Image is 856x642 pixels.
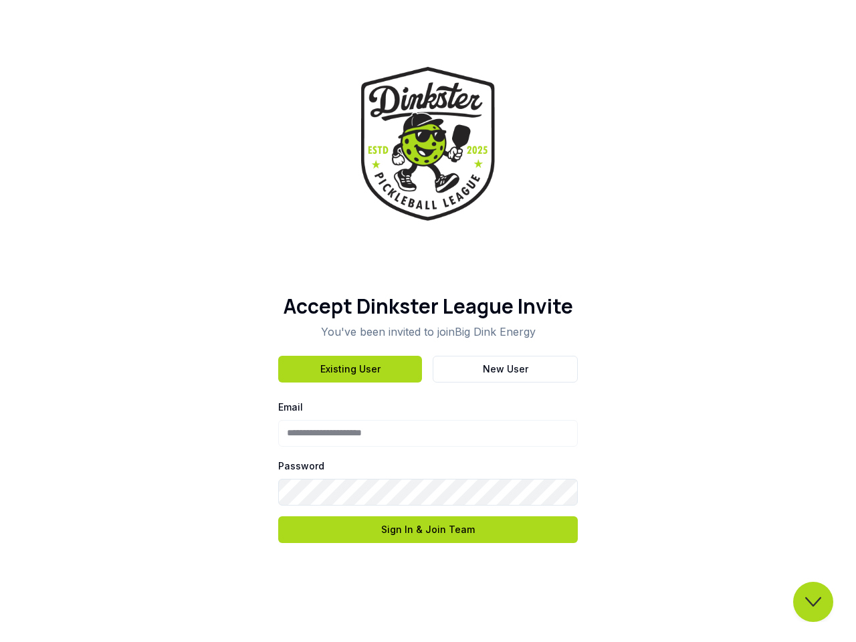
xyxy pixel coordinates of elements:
iframe: chat widget [602,222,836,570]
img: Dinkster League Logo [361,67,495,220]
iframe: chat widget [793,582,836,622]
button: New User [433,356,578,383]
iframe: chat widget [602,585,836,615]
button: Sign In & Join Team [278,516,578,543]
label: Password [278,460,324,471]
p: You've been invited to join Big Dink Energy [278,324,578,340]
label: Email [278,401,303,413]
h1: Accept Dinkster League Invite [278,294,578,318]
button: Existing User [278,356,422,383]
